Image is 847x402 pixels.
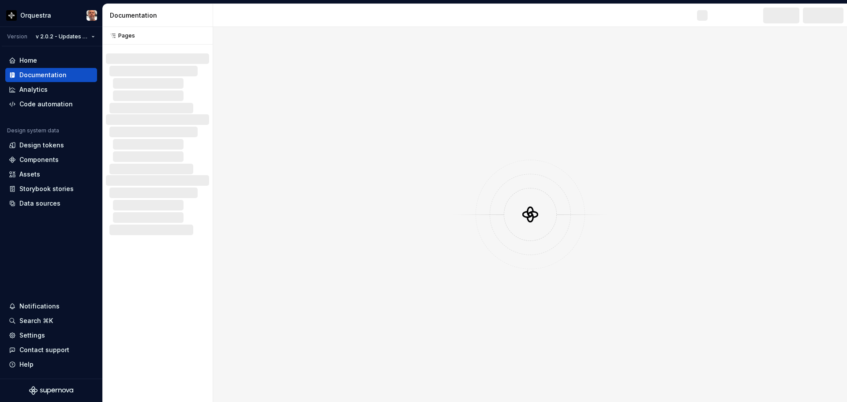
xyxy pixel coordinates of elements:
a: Storybook stories [5,182,97,196]
img: Gustavo [86,10,97,21]
div: Home [19,56,37,65]
div: Assets [19,170,40,179]
span: v 2.0.2 - Updates 🚀 [36,33,88,40]
div: Pages [106,32,135,39]
div: Contact support [19,346,69,354]
a: Code automation [5,97,97,111]
div: Design tokens [19,141,64,150]
div: Design system data [7,127,59,134]
div: Settings [19,331,45,340]
div: Data sources [19,199,60,208]
div: Documentation [19,71,67,79]
div: Analytics [19,85,48,94]
div: Notifications [19,302,60,311]
a: Settings [5,328,97,342]
div: Code automation [19,100,73,109]
svg: Supernova Logo [29,386,73,395]
div: Documentation [110,11,209,20]
a: Assets [5,167,97,181]
div: Orquestra [20,11,51,20]
div: Search ⌘K [19,316,53,325]
a: Home [5,53,97,68]
button: Contact support [5,343,97,357]
button: Help [5,357,97,372]
a: Documentation [5,68,97,82]
a: Data sources [5,196,97,210]
div: Storybook stories [19,184,74,193]
a: Design tokens [5,138,97,152]
a: Analytics [5,83,97,97]
button: Notifications [5,299,97,313]
img: 2d16a307-6340-4442-b48d-ad77c5bc40e7.png [6,10,17,21]
button: OrquestraGustavo [2,6,101,25]
div: Version [7,33,27,40]
div: Help [19,360,34,369]
button: Search ⌘K [5,314,97,328]
button: v 2.0.2 - Updates 🚀 [32,30,99,43]
a: Components [5,153,97,167]
div: Components [19,155,59,164]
